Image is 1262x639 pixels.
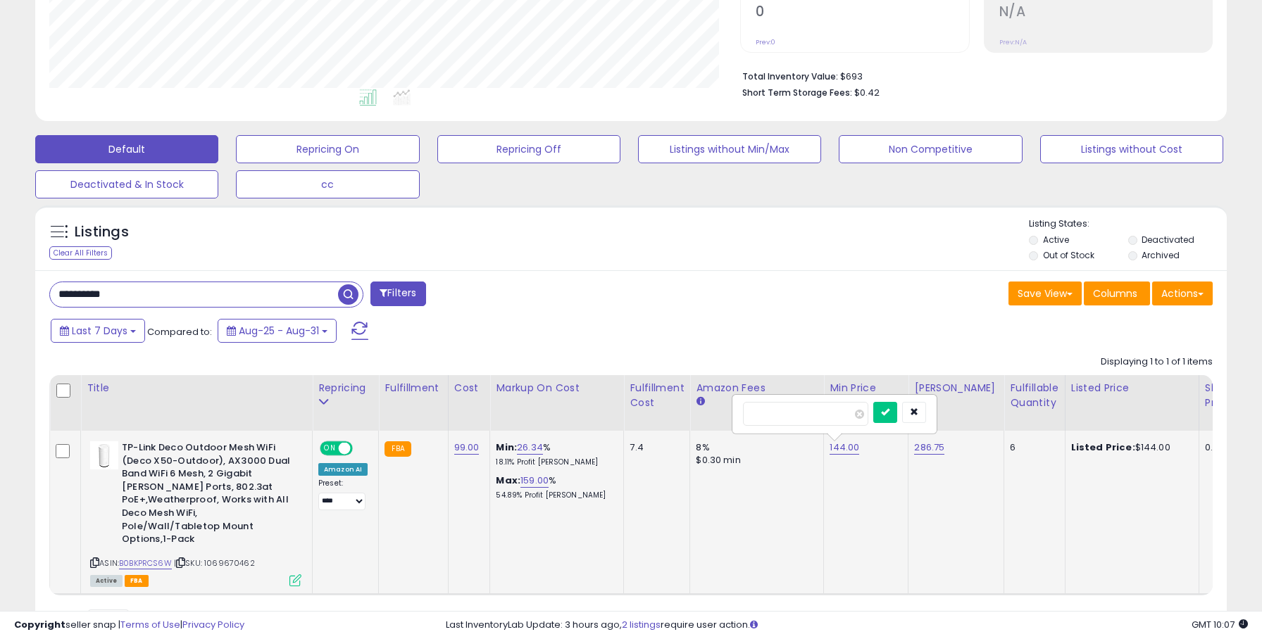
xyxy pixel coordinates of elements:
[90,441,301,585] div: ASIN:
[1010,441,1054,454] div: 6
[830,441,859,455] a: 144.00
[1152,281,1213,305] button: Actions
[125,575,149,587] span: FBA
[1142,234,1194,246] label: Deactivated
[1043,234,1069,246] label: Active
[236,135,419,163] button: Repricing On
[90,441,118,469] img: 213b7FRpayL._SL40_.jpg
[496,441,517,454] b: Min:
[1093,286,1137,300] span: Columns
[696,396,704,408] small: Amazon Fees.
[120,618,180,631] a: Terms of Use
[454,381,485,396] div: Cost
[496,474,520,487] b: Max:
[496,457,613,467] p: 18.11% Profit [PERSON_NAME]
[742,67,1202,84] li: $693
[35,135,218,163] button: Default
[1084,281,1150,305] button: Columns
[756,38,775,46] small: Prev: 0
[385,381,442,396] div: Fulfillment
[321,443,339,455] span: ON
[630,381,684,410] div: Fulfillment Cost
[218,319,337,343] button: Aug-25 - Aug-31
[174,557,255,569] span: | SKU: 1069670462
[496,474,613,500] div: %
[318,381,373,396] div: Repricing
[490,375,624,431] th: The percentage added to the cost of goods (COGS) that forms the calculator for Min & Max prices.
[1040,135,1223,163] button: Listings without Cost
[385,441,411,457] small: FBA
[1008,281,1082,305] button: Save View
[742,70,838,82] b: Total Inventory Value:
[318,479,368,510] div: Preset:
[1043,249,1094,261] label: Out of Stock
[437,135,620,163] button: Repricing Off
[87,381,306,396] div: Title
[49,246,112,260] div: Clear All Filters
[496,381,618,396] div: Markup on Cost
[1205,381,1233,410] div: Ship Price
[630,441,679,454] div: 7.4
[520,474,549,488] a: 159.00
[1071,441,1188,454] div: $144.00
[914,441,944,455] a: 286.75
[14,618,65,631] strong: Copyright
[622,618,661,631] a: 2 listings
[839,135,1022,163] button: Non Competitive
[14,619,244,632] div: seller snap | |
[999,4,1212,23] h2: N/A
[147,325,212,339] span: Compared to:
[756,4,968,23] h2: 0
[318,463,368,476] div: Amazon AI
[351,443,373,455] span: OFF
[517,441,543,455] a: 26.34
[122,441,293,550] b: TP-Link Deco Outdoor Mesh WiFi (Deco X50-Outdoor), AX3000 Dual Band WiFi 6 Mesh, 2 Gigabit [PERSO...
[239,324,319,338] span: Aug-25 - Aug-31
[75,222,129,242] h5: Listings
[1071,441,1135,454] b: Listed Price:
[696,454,813,467] div: $0.30 min
[854,86,880,99] span: $0.42
[90,575,123,587] span: All listings currently available for purchase on Amazon
[236,170,419,198] button: cc
[1205,441,1228,454] div: 0.00
[914,381,998,396] div: [PERSON_NAME]
[999,38,1027,46] small: Prev: N/A
[696,381,818,396] div: Amazon Fees
[51,319,145,343] button: Last 7 Days
[1192,618,1248,631] span: 2025-09-8 10:07 GMT
[830,381,902,396] div: Min Price
[370,281,425,306] button: Filters
[496,441,613,467] div: %
[72,324,127,338] span: Last 7 Days
[638,135,821,163] button: Listings without Min/Max
[496,491,613,500] p: 54.89% Profit [PERSON_NAME]
[1101,355,1213,369] div: Displaying 1 to 1 of 1 items
[35,170,218,198] button: Deactivated & In Stock
[1010,381,1058,410] div: Fulfillable Quantity
[696,441,813,454] div: 8%
[454,441,480,455] a: 99.00
[742,87,852,99] b: Short Term Storage Fees:
[119,557,172,569] a: B0BKPRCS6W
[1029,217,1227,231] p: Listing States:
[1071,381,1193,396] div: Listed Price
[182,618,244,631] a: Privacy Policy
[1142,249,1180,261] label: Archived
[446,619,1248,632] div: Last InventoryLab Update: 3 hours ago, require user action.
